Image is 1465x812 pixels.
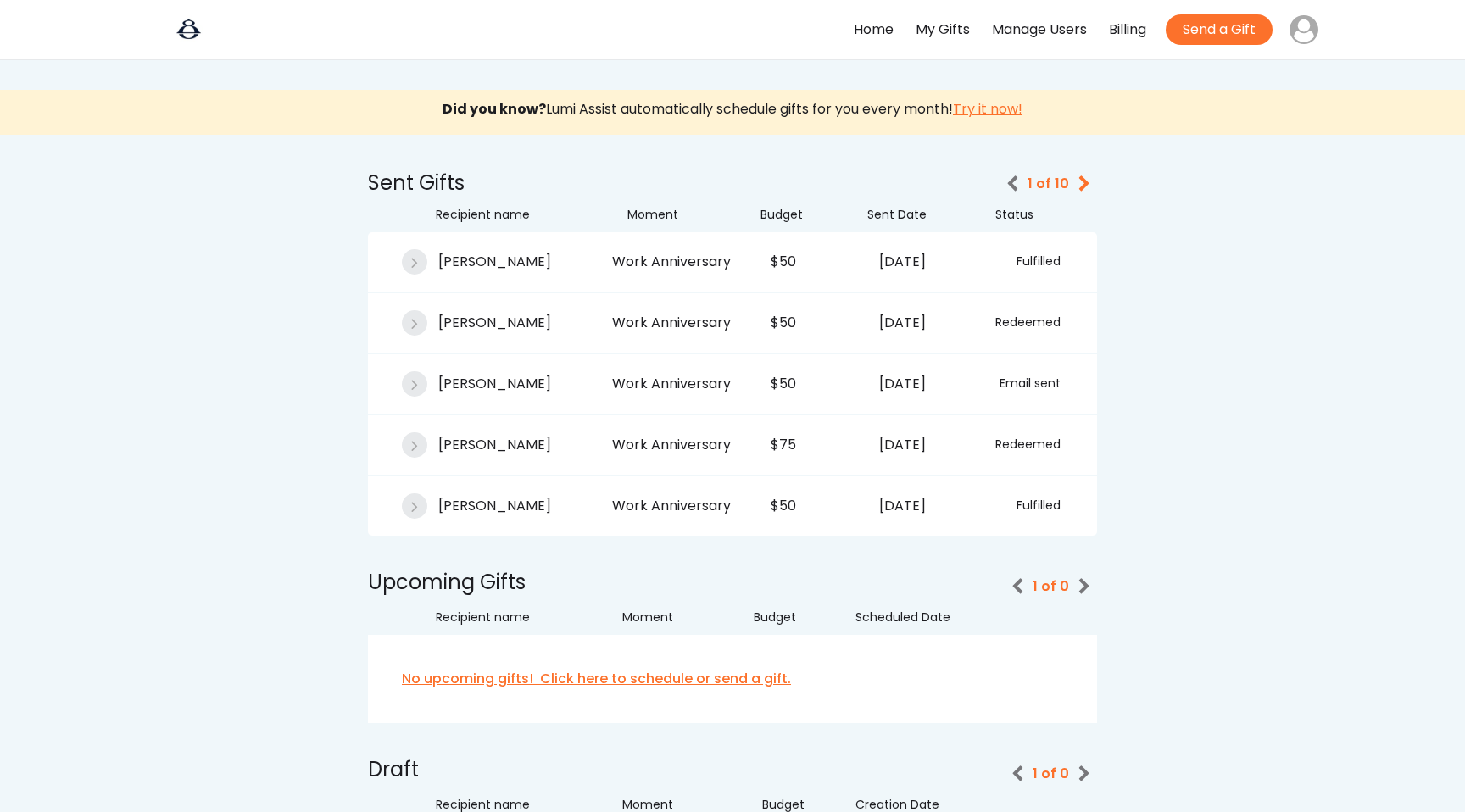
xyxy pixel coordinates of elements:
div: [PERSON_NAME] [438,372,607,397]
div: Home [854,18,894,42]
div: 1 of 0 [1033,576,1069,597]
div: [PERSON_NAME] [438,250,607,275]
div: [DATE] [828,311,976,336]
div: Recipient name [436,609,554,626]
div: [DATE] [828,433,976,458]
div: [DATE] [828,494,976,519]
button: Send a Gift [1166,14,1273,45]
div: Work Anniversary [612,433,755,458]
div: [PERSON_NAME] [438,433,607,458]
div: [DATE] [828,372,976,397]
div: Scheduled Date [855,609,957,626]
div: Email sent [981,373,1061,394]
div: $50 [771,311,823,336]
div: [PERSON_NAME] [438,494,607,519]
div: $50 [771,250,823,275]
div: Recipient name [436,207,543,224]
div: Work Anniversary [612,494,755,519]
div: Moment [622,609,710,626]
strong: Did you know? [443,99,546,119]
div: Budget [710,609,797,626]
div: Redeemed [981,434,1061,455]
div: Billing [1109,18,1146,42]
div: Lumi Assist automatically schedule gifts for you every month! [3,97,1462,122]
u: Try it now! [953,99,1022,119]
div: [DATE] [828,250,976,275]
img: ALE_Logo_bug_navy_large.jpg [147,15,231,45]
div: Sent Gifts [368,169,538,197]
div: 1 of 10 [1028,174,1069,194]
div: [PERSON_NAME] [438,311,607,336]
div: Sent Date [820,207,927,224]
div: 1 of 0 [1033,764,1069,784]
a: No upcoming gifts! Click here to schedule or send a gift. [368,635,1097,723]
div: $50 [771,494,823,519]
div: Fulfilled [981,495,1061,516]
div: Work Anniversary [612,372,755,397]
div: Status [927,207,1033,224]
div: Draft [368,755,453,784]
div: Fulfilled [981,251,1061,272]
div: Work Anniversary [612,250,755,275]
div: $50 [771,372,823,397]
div: Work Anniversary [612,311,755,336]
div: $75 [771,433,823,458]
div: My Gifts [916,18,970,42]
div: Budget [735,207,803,224]
div: Upcoming Gifts [368,568,538,597]
div: Moment [627,207,734,224]
div: Redeemed [981,312,1061,333]
div: Manage Users [992,18,1087,42]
